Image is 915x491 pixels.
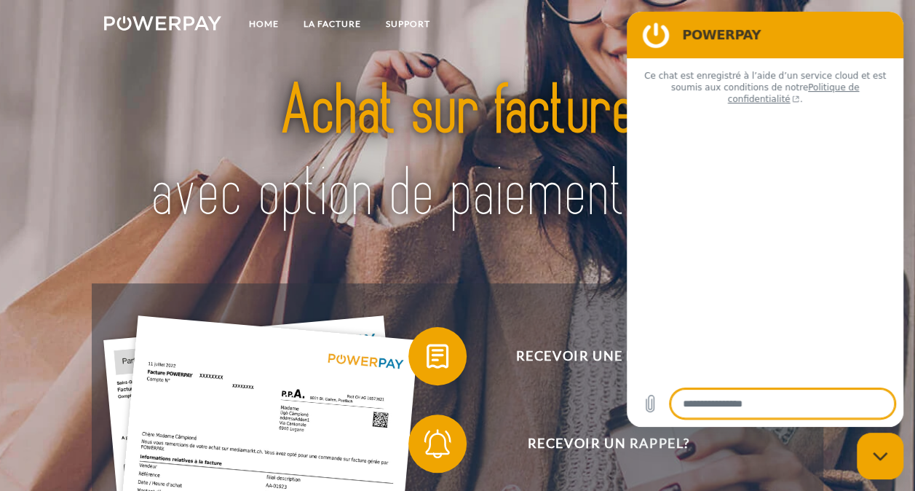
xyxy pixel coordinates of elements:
[627,12,903,427] iframe: Fenêtre de messagerie
[373,11,443,37] a: Support
[430,327,787,385] span: Recevoir une facture ?
[408,327,787,385] button: Recevoir une facture ?
[291,11,373,37] a: LA FACTURE
[419,425,456,462] img: qb_bell.svg
[419,338,456,374] img: qb_bill.svg
[742,11,781,37] a: CG
[237,11,291,37] a: Home
[138,49,776,257] img: title-powerpay_fr.svg
[408,415,787,473] button: Recevoir un rappel?
[430,415,787,473] span: Recevoir un rappel?
[104,16,221,31] img: logo-powerpay-white.svg
[857,433,903,479] iframe: Bouton de lancement de la fenêtre de messagerie, conversation en cours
